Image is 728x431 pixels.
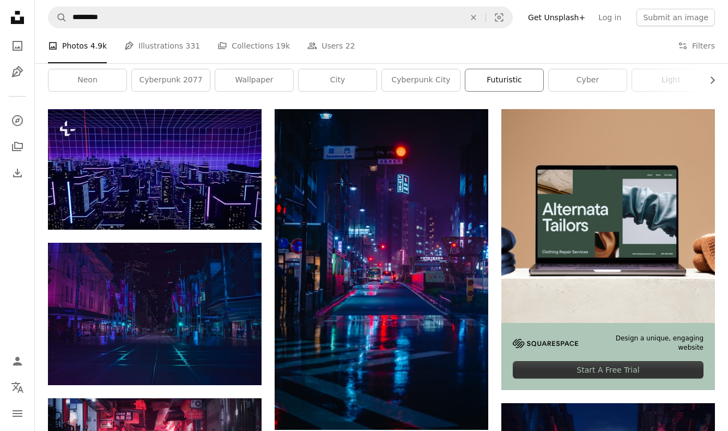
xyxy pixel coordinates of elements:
span: 22 [345,40,355,52]
a: neon [48,69,126,91]
a: Design a unique, engaging websiteStart A Free Trial [501,109,715,390]
a: Illustrations [7,61,28,83]
a: a futuristic city at night with neon lights [48,164,262,174]
div: Start A Free Trial [513,361,703,379]
a: wallpaper [215,69,293,91]
button: Menu [7,403,28,424]
a: light [632,69,710,91]
button: Visual search [486,7,512,28]
a: Home — Unsplash [7,7,28,31]
img: file-1705255347840-230a6ab5bca9image [513,339,578,348]
a: cyberpunk 2077 [132,69,210,91]
img: file-1707885205802-88dd96a21c72image [501,109,715,323]
a: Users 22 [307,28,355,63]
a: cyberpunk city [382,69,460,91]
a: Log in [592,9,628,26]
a: Download History [7,162,28,184]
a: Illustrations 331 [124,28,200,63]
button: Search Unsplash [48,7,67,28]
span: 19k [276,40,290,52]
span: 331 [186,40,201,52]
a: Log in / Sign up [7,350,28,372]
button: Clear [462,7,486,28]
a: Collections 19k [217,28,290,63]
a: futuristic [465,69,543,91]
a: cars on road between high rise buildings during night time [275,265,488,274]
button: Submit an image [636,9,715,26]
a: city [299,69,377,91]
form: Find visuals sitewide [48,7,513,28]
img: people walking on walkway during nighttime [48,243,262,385]
button: scroll list to the right [702,69,715,91]
a: Explore [7,110,28,131]
a: Collections [7,136,28,158]
a: people walking on walkway during nighttime [48,309,262,319]
span: Design a unique, engaging website [591,334,703,352]
a: Photos [7,35,28,57]
img: a futuristic city at night with neon lights [48,109,262,229]
a: cyber [549,69,627,91]
button: Filters [678,28,715,63]
button: Language [7,376,28,398]
a: Get Unsplash+ [521,9,592,26]
img: cars on road between high rise buildings during night time [275,109,488,430]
